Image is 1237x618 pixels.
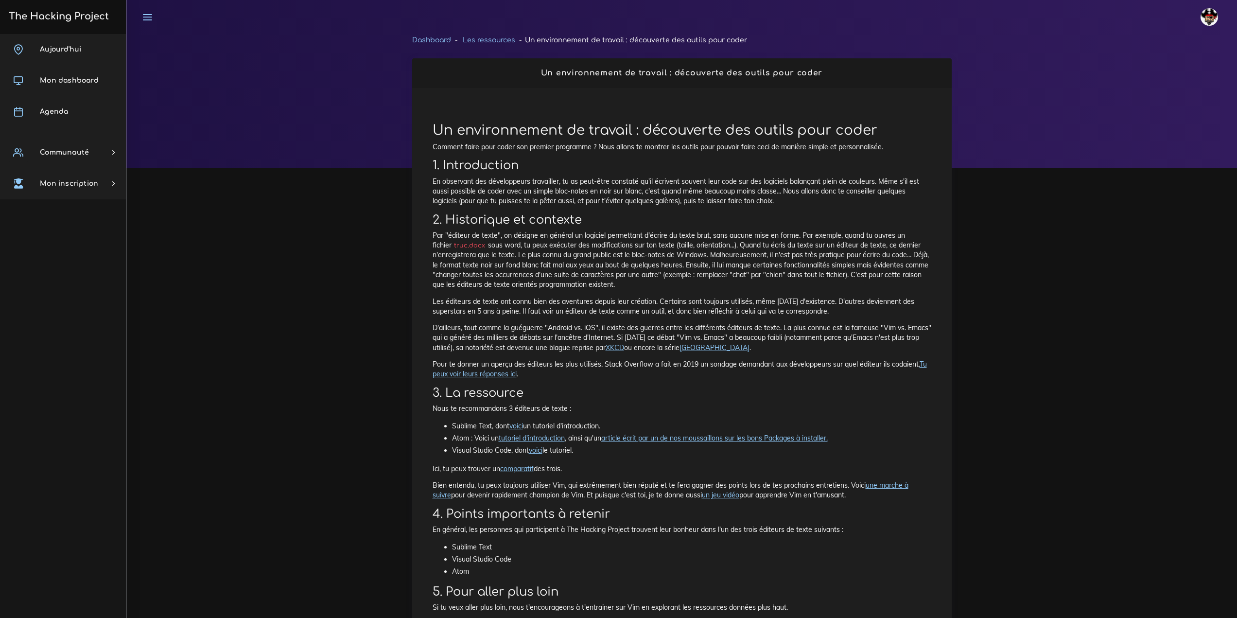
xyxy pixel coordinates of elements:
[529,446,542,455] a: voici
[412,36,451,44] a: Dashboard
[433,297,931,317] p: Les éditeurs de texte ont connu bien des aventures depuis leur création. Certains sont toujours u...
[452,420,931,432] li: Sublime Text, dont un tutoriel d'introduction.
[433,525,931,534] p: En général, les personnes qui participent à The Hacking Project trouvent leur bonheur dans l'un d...
[433,480,931,500] p: Bien entendu, tu peux toujours utiliser Vim, qui extrêmement bien réputé et te fera gagner des po...
[433,404,931,413] p: Nous te recommandons 3 éditeurs de texte :
[40,77,99,84] span: Mon dashboard
[433,464,931,474] p: Ici, tu peux trouver un des trois.
[433,602,931,612] p: Si tu veux aller plus loin, nous t'encourageons à t'entrainer sur Vim en explorant les ressources...
[433,230,931,290] p: Par "éditeur de texte", on désigne en général un logiciel permettant d'écrire du texte brut, sans...
[40,46,81,53] span: Aujourd'hui
[433,359,931,379] p: Pour te donner un aperçu des éditeurs les plus utilisés, Stack Overflow a fait en 2019 un sondage...
[40,108,68,115] span: Agenda
[433,481,908,499] a: une marche à suivre
[40,180,98,187] span: Mon inscription
[6,11,109,22] h3: The Hacking Project
[500,464,534,473] a: comparatif
[452,241,488,250] code: truc.docx
[452,541,931,553] li: Sublime Text
[499,434,565,442] a: tutoriel d'introduction
[702,491,739,499] a: un jeu vidéo
[422,69,941,78] h2: Un environnement de travail : découverte des outils pour coder
[509,422,523,430] a: voici
[433,323,931,353] p: D'ailleurs, tout comme la guéguerre "Android vs. iOS", il existe des guerres entre les différents...
[40,149,89,156] span: Communauté
[433,159,931,173] h2: 1. Introduction
[679,343,749,352] a: [GEOGRAPHIC_DATA]
[452,444,931,457] li: Visual Studio Code, dont le tutoriel.
[433,142,931,152] p: Comment faire pour coder son premier programme ? Nous allons te montrer les outils pour pouvoir f...
[433,177,931,206] p: En observant des développeurs travailler, tu as peut-être constaté qu'il écrivent souvent leur co...
[433,213,931,227] h2: 2. Historique et contexte
[452,565,931,578] li: Atom
[452,553,931,565] li: Visual Studio Code
[601,434,828,442] a: article écrit par un de nos moussaillons sur les bons Packages à installer.
[463,36,515,44] a: Les ressources
[515,34,747,46] li: Un environnement de travail : découverte des outils pour coder
[433,585,931,599] h2: 5. Pour aller plus loin
[433,123,931,139] h1: Un environnement de travail : découverte des outils pour coder
[452,432,931,444] li: Atom : Voici un , ainsi qu'un
[606,343,624,352] a: XKCD
[433,507,931,521] h2: 4. Points importants à retenir
[433,360,927,378] a: Tu peux voir leurs réponses ici
[1201,8,1218,26] img: avatar
[433,386,931,400] h2: 3. La ressource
